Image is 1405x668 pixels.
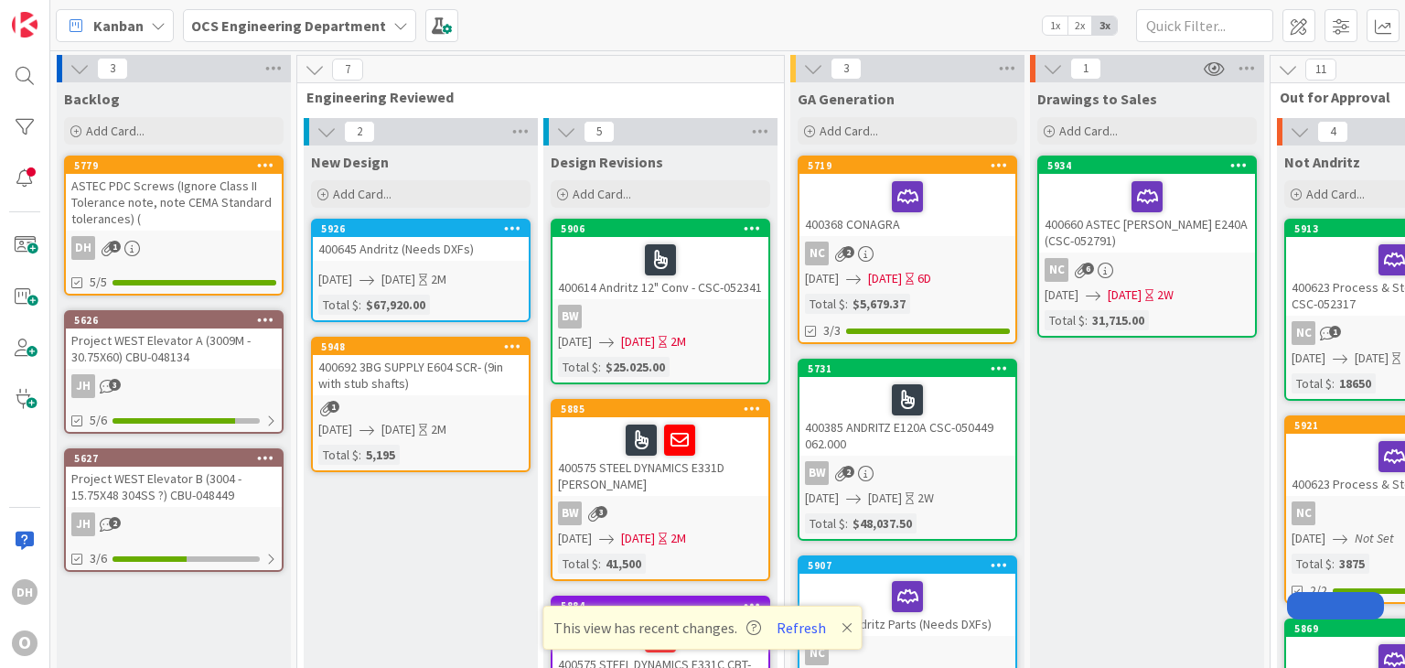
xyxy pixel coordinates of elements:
[313,339,529,355] div: 5948
[1292,349,1325,368] span: [DATE]
[359,295,361,315] span: :
[1305,59,1336,81] span: 11
[1067,16,1092,35] span: 2x
[311,153,389,171] span: New Design
[805,513,845,533] div: Total $
[93,15,144,37] span: Kanban
[805,269,839,288] span: [DATE]
[845,513,848,533] span: :
[344,121,375,143] span: 2
[805,461,829,485] div: BW
[1335,554,1369,574] div: 3875
[12,12,38,38] img: Visit kanbanzone.com
[1355,349,1389,368] span: [DATE]
[109,379,121,391] span: 3
[318,420,352,439] span: [DATE]
[66,157,282,231] div: 5779ASTEC PDC Screws (Ignore Class II Tolerance note, note CEMA Standard tolerances) (
[558,332,592,351] span: [DATE]
[621,529,655,548] span: [DATE]
[558,529,592,548] span: [DATE]
[66,312,282,369] div: 5626Project WEST Elevator A (3009M - 30.75X60) CBU-048134
[1047,159,1255,172] div: 5934
[552,417,768,496] div: 400575 STEEL DYNAMICS E331D [PERSON_NAME]
[332,59,363,81] span: 7
[1039,174,1255,253] div: 400660 ASTEC [PERSON_NAME] E240A (CSC-052791)
[561,403,768,415] div: 5885
[333,186,391,202] span: Add Card...
[321,340,529,353] div: 5948
[1039,258,1255,282] div: NC
[361,445,400,465] div: 5,195
[74,452,282,465] div: 5627
[66,329,282,369] div: Project WEST Elevator A (3009M - 30.75X60) CBU-048134
[1292,321,1315,345] div: NC
[1070,58,1101,80] span: 1
[551,153,663,171] span: Design Revisions
[552,221,768,299] div: 5906400614 Andritz 12" Conv - CSC-052341
[1292,373,1332,393] div: Total $
[318,445,359,465] div: Total $
[191,16,386,35] b: OCS Engineering Department
[595,506,607,518] span: 3
[1335,373,1376,393] div: 18650
[558,554,598,574] div: Total $
[808,362,1015,375] div: 5731
[313,339,529,395] div: 5948400692 3BG SUPPLY E604 SCR- (9in with stub shafts)
[318,295,359,315] div: Total $
[799,641,1015,665] div: NC
[431,270,446,289] div: 2M
[71,236,95,260] div: DH
[431,420,446,439] div: 2M
[1284,153,1360,171] span: Not Andritz
[1045,286,1078,305] span: [DATE]
[313,221,529,237] div: 5926
[917,489,934,508] div: 2W
[573,186,631,202] span: Add Card...
[1310,581,1327,600] span: 2/2
[552,221,768,237] div: 5906
[808,559,1015,572] div: 5907
[66,450,282,507] div: 5627Project WEST Elevator B (3004 - 15.75X48 304SS ?) CBU-048449
[799,557,1015,636] div: 5907400615 Andritz Parts (Needs DXFs)
[1039,157,1255,253] div: 5934400660 ASTEC [PERSON_NAME] E240A (CSC-052791)
[64,90,120,108] span: Backlog
[1045,310,1085,330] div: Total $
[831,58,862,80] span: 3
[381,420,415,439] span: [DATE]
[552,598,768,614] div: 5884
[74,159,282,172] div: 5779
[868,269,902,288] span: [DATE]
[313,221,529,261] div: 5926400645 Andritz (Needs DXFs)
[917,269,931,288] div: 6D
[552,305,768,329] div: BW
[90,273,107,292] span: 5/5
[1092,16,1117,35] span: 3x
[558,357,598,377] div: Total $
[561,599,768,612] div: 5884
[553,617,761,639] span: This view has recent changes.
[321,222,529,235] div: 5926
[1043,16,1067,35] span: 1x
[798,90,895,108] span: GA Generation
[1332,554,1335,574] span: :
[71,512,95,536] div: JH
[109,517,121,529] span: 2
[1039,157,1255,174] div: 5934
[86,123,145,139] span: Add Card...
[799,242,1015,265] div: NC
[842,246,854,258] span: 2
[318,270,352,289] span: [DATE]
[799,174,1015,236] div: 400368 CONAGRA
[558,501,582,525] div: BW
[66,157,282,174] div: 5779
[799,557,1015,574] div: 5907
[1332,373,1335,393] span: :
[1329,326,1341,338] span: 1
[598,554,601,574] span: :
[1355,530,1394,546] i: Not Set
[808,159,1015,172] div: 5719
[313,355,529,395] div: 400692 3BG SUPPLY E604 SCR- (9in with stub shafts)
[842,466,854,478] span: 2
[799,377,1015,456] div: 400385 ANDRITZ E120A CSC-050449 062.000
[799,461,1015,485] div: BW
